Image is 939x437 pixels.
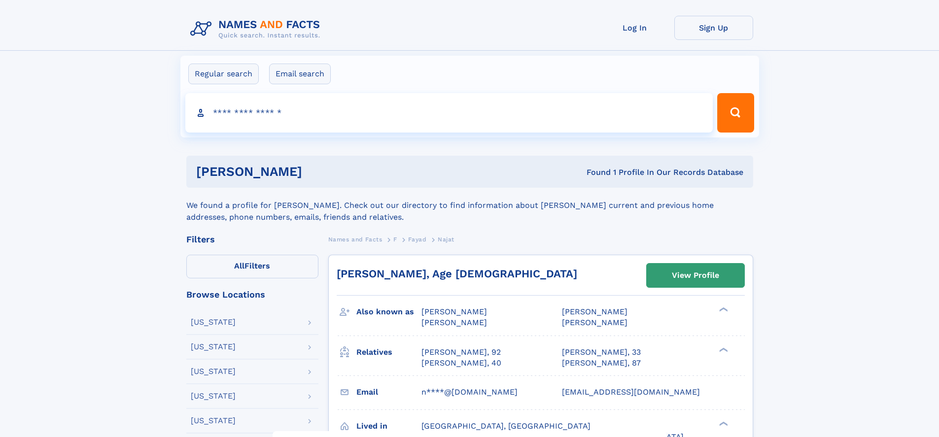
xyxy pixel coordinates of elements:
div: Browse Locations [186,290,318,299]
span: [EMAIL_ADDRESS][DOMAIN_NAME] [562,387,700,397]
button: Search Button [717,93,754,133]
a: [PERSON_NAME], 40 [421,358,501,369]
span: [PERSON_NAME] [421,307,487,316]
a: View Profile [647,264,744,287]
span: [PERSON_NAME] [562,318,627,327]
span: Fayad [408,236,426,243]
a: [PERSON_NAME], 33 [562,347,641,358]
a: [PERSON_NAME], Age [DEMOGRAPHIC_DATA] [337,268,577,280]
img: Logo Names and Facts [186,16,328,42]
div: [US_STATE] [191,417,236,425]
div: Found 1 Profile In Our Records Database [444,167,743,178]
div: ❯ [717,306,729,313]
label: Filters [186,255,318,278]
div: We found a profile for [PERSON_NAME]. Check out our directory to find information about [PERSON_N... [186,188,753,223]
div: View Profile [672,264,719,287]
a: [PERSON_NAME], 92 [421,347,501,358]
span: F [393,236,397,243]
div: [US_STATE] [191,318,236,326]
h3: Lived in [356,418,421,435]
span: [PERSON_NAME] [421,318,487,327]
a: [PERSON_NAME], 87 [562,358,641,369]
h3: Relatives [356,344,421,361]
a: Sign Up [674,16,753,40]
span: All [234,261,244,270]
span: Najat [438,236,454,243]
h3: Email [356,384,421,401]
h1: [PERSON_NAME] [196,166,445,178]
div: [US_STATE] [191,343,236,351]
h3: Also known as [356,303,421,320]
a: Fayad [408,233,426,245]
a: Log In [595,16,674,40]
div: ❯ [717,420,729,427]
input: search input [185,93,713,133]
span: [GEOGRAPHIC_DATA], [GEOGRAPHIC_DATA] [421,421,591,431]
div: ❯ [717,346,729,353]
div: [US_STATE] [191,392,236,400]
label: Regular search [188,64,259,84]
div: Filters [186,235,318,244]
span: [PERSON_NAME] [562,307,627,316]
a: F [393,233,397,245]
div: [US_STATE] [191,368,236,375]
a: Names and Facts [328,233,383,245]
label: Email search [269,64,331,84]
